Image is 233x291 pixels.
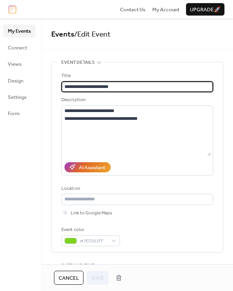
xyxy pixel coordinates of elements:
[3,58,35,70] a: Views
[3,107,35,119] a: Form
[61,226,118,234] div: Event color
[120,5,146,13] a: Contact Us
[8,60,21,68] span: Views
[186,3,224,16] button: Upgrade🚀
[9,5,16,14] img: logo
[61,72,212,80] div: Title
[120,6,146,14] span: Contact Us
[8,77,23,85] span: Design
[61,59,95,67] span: Event details
[71,209,112,217] span: Link to Google Maps
[8,110,20,117] span: Form
[3,91,35,103] a: Settings
[3,25,35,37] a: My Events
[61,262,94,270] span: Date and time
[74,27,111,42] span: / Edit Event
[8,93,26,101] span: Settings
[3,74,35,87] a: Design
[79,164,105,172] div: AI Assistant
[8,27,31,35] span: My Events
[61,185,212,193] div: Location
[3,41,35,54] a: Connect
[152,6,179,14] span: My Account
[59,274,79,282] span: Cancel
[54,271,83,285] button: Cancel
[152,5,179,13] a: My Account
[51,27,74,42] a: Events
[64,162,111,172] button: AI Assistant
[190,6,221,14] span: Upgrade 🚀
[80,237,108,245] span: #7ED321FF
[8,44,27,52] span: Connect
[61,96,212,104] div: Description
